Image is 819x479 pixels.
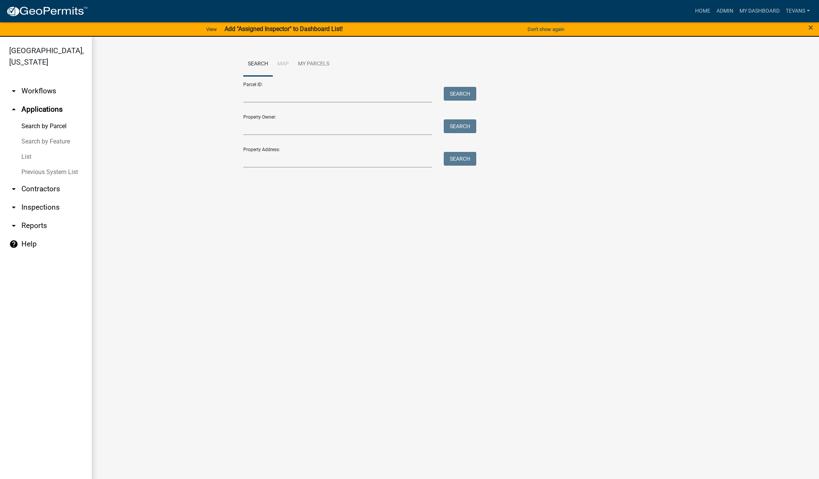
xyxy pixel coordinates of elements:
[524,23,567,36] button: Don't show again
[9,86,18,96] i: arrow_drop_down
[444,87,476,101] button: Search
[783,4,813,18] a: tevans
[444,119,476,133] button: Search
[692,4,713,18] a: Home
[713,4,736,18] a: Admin
[293,52,334,77] a: My Parcels
[203,23,220,36] a: View
[9,184,18,194] i: arrow_drop_down
[225,25,343,33] strong: Add "Assigned Inspector" to Dashboard List!
[9,239,18,249] i: help
[9,221,18,230] i: arrow_drop_down
[9,105,18,114] i: arrow_drop_up
[808,23,813,32] button: Close
[243,52,273,77] a: Search
[444,152,476,166] button: Search
[808,22,813,33] span: ×
[9,203,18,212] i: arrow_drop_down
[736,4,783,18] a: My Dashboard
